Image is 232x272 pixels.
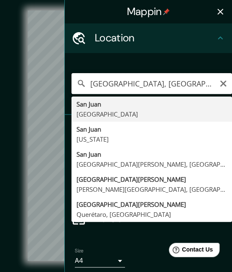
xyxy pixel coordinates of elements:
[76,124,227,134] div: San Juan
[65,23,232,53] div: Location
[65,174,232,204] div: Layout
[76,184,227,194] div: [PERSON_NAME][GEOGRAPHIC_DATA], [GEOGRAPHIC_DATA]
[127,5,170,18] h4: Mappin
[76,109,227,119] div: [GEOGRAPHIC_DATA]
[76,209,227,219] div: Querétaro, [GEOGRAPHIC_DATA]
[163,8,170,15] img: pin-icon.png
[28,10,205,261] canvas: Map
[95,212,215,225] h4: Border
[76,159,227,169] div: [GEOGRAPHIC_DATA][PERSON_NAME], [GEOGRAPHIC_DATA]
[219,76,229,88] button: Clear
[158,239,223,263] iframe: Help widget launcher
[76,199,227,209] div: [GEOGRAPHIC_DATA][PERSON_NAME]
[95,32,215,45] h4: Location
[65,115,232,145] div: Pins
[76,99,227,109] div: San Juan
[75,247,84,254] label: Size
[76,134,227,144] div: [US_STATE]
[75,254,125,267] div: A4
[71,73,232,94] input: Pick your city or area
[65,204,232,234] div: Border
[76,174,227,184] div: [GEOGRAPHIC_DATA][PERSON_NAME]
[65,145,232,174] div: Style
[76,149,227,159] div: San Juan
